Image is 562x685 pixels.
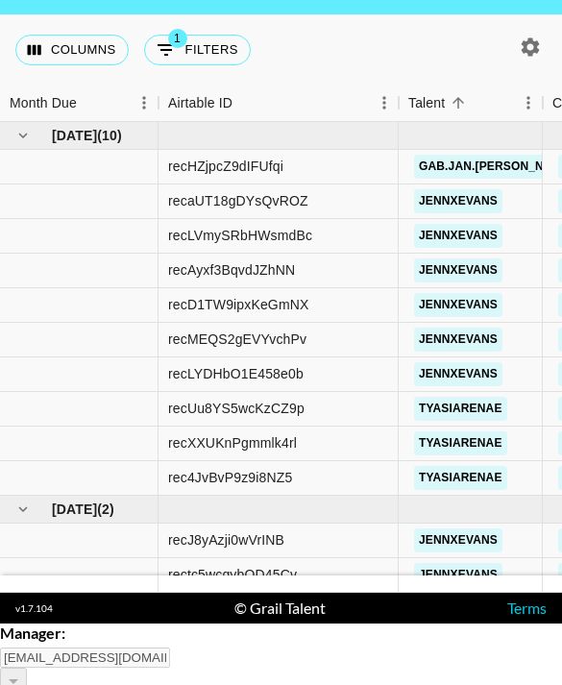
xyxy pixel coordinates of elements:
[414,466,507,490] a: tyasiarenae
[159,85,399,122] div: Airtable ID
[10,496,37,523] button: hide children
[414,328,502,352] a: jennxevans
[234,599,326,618] div: © Grail Talent
[414,528,502,552] a: jennxevans
[130,88,159,117] button: Menu
[414,397,507,421] a: tyasiarenae
[232,89,259,116] button: Sort
[507,599,547,617] a: Terms
[168,29,187,48] span: 1
[10,122,37,149] button: hide children
[168,260,295,280] div: recAyxf3BqvdJZhNN
[408,85,445,122] div: Talent
[168,295,308,314] div: recD1TW9ipxKeGmNX
[414,293,502,317] a: jennxevans
[10,85,77,122] div: Month Due
[414,224,502,248] a: jennxevans
[168,330,306,349] div: recMEQS2gEVYvchPv
[168,468,292,487] div: rec4JvBvP9z9i8NZ5
[97,126,122,145] span: ( 10 )
[77,89,104,116] button: Sort
[168,399,305,418] div: recUu8YS5wcKzCZ9p
[168,226,312,245] div: recLVmySRbHWsmdBc
[52,500,97,519] span: [DATE]
[414,362,502,386] a: jennxevans
[414,189,502,213] a: jennxevans
[168,364,304,383] div: recLYDHbO1E458e0b
[52,126,97,145] span: [DATE]
[414,563,502,587] a: jennxevans
[168,530,284,550] div: recJ8yAzji0wVrINB
[144,35,251,65] button: Show filters
[15,35,129,65] button: Select columns
[399,85,543,122] div: Talent
[97,500,114,519] span: ( 2 )
[168,85,232,122] div: Airtable ID
[514,88,543,117] button: Menu
[168,433,297,453] div: recXXUKnPgmmlk4rl
[168,157,283,176] div: recHZjpcZ9dIFUfqi
[168,191,308,210] div: recaUT18gDYsQvROZ
[414,431,507,455] a: tyasiarenae
[168,565,297,584] div: rectc5wcqybOD45Cv
[370,88,399,117] button: Menu
[15,602,53,615] div: v 1.7.104
[445,89,472,116] button: Sort
[414,258,502,282] a: jennxevans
